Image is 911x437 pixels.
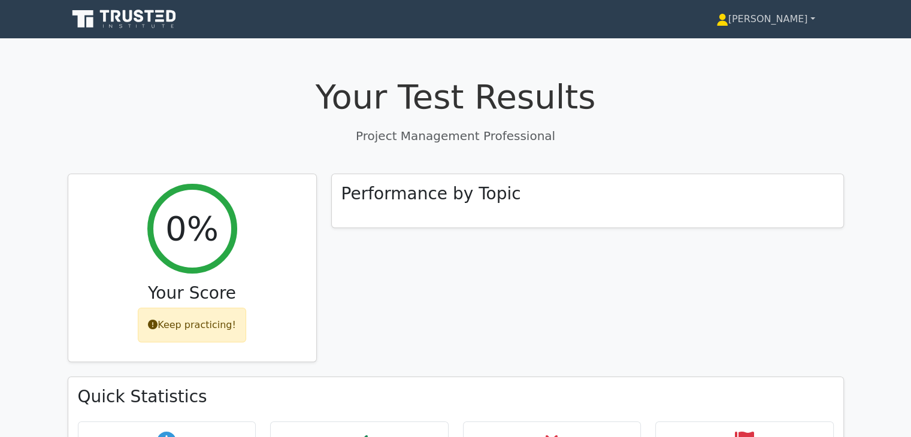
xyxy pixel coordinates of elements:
[138,308,246,342] div: Keep practicing!
[688,7,844,31] a: [PERSON_NAME]
[78,387,834,407] h3: Quick Statistics
[68,77,844,117] h1: Your Test Results
[68,127,844,145] p: Project Management Professional
[341,184,521,204] h3: Performance by Topic
[165,208,219,248] h2: 0%
[78,283,307,304] h3: Your Score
